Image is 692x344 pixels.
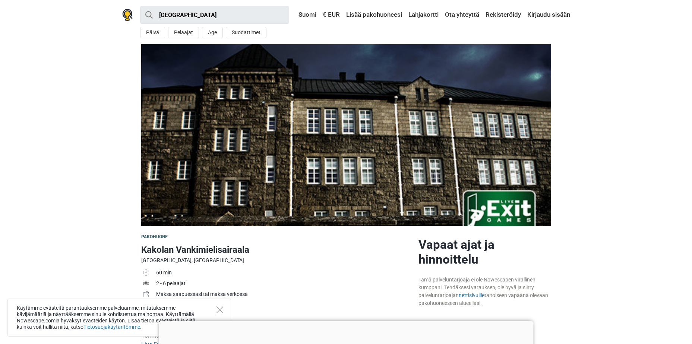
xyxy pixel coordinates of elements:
a: Lahjakortti [407,8,440,22]
button: Age [202,27,223,38]
span: Pakohuone [141,234,168,239]
a: Lisää pakohuoneesi [344,8,404,22]
a: Rekisteröidy [484,8,523,22]
a: € EUR [321,8,342,22]
div: Maksa saapuessasi tai maksa verkossa [156,290,413,298]
h2: Vapaat ajat ja hinnoittelu [418,237,551,267]
button: Pelaajat [168,27,199,38]
img: Kakolan Vankimielisairaala photo 1 [141,44,551,226]
img: Suomi [293,12,298,17]
button: Close [217,306,223,313]
a: Suomi [291,8,318,22]
div: Tämä palveluntarjoaja ei ole Nowescapen virallinen kumppani. Tehdäksesi varauksen, ole hyvä ja si... [418,276,551,307]
button: Päivä [140,27,165,38]
a: nettisivuille [459,292,484,298]
div: Käytämme evästeitä parantaaksemme palveluamme, mitataksemme kävijämääriä ja näyttääksemme sinulle... [7,299,231,337]
input: kokeile “London” [140,6,289,24]
td: 60 min [156,268,413,279]
a: Kirjaudu sisään [525,8,570,22]
td: 2 - 6 pelaajat [156,279,413,290]
div: [GEOGRAPHIC_DATA], [GEOGRAPHIC_DATA] [141,257,413,264]
h1: Kakolan Vankimielisairaala [141,243,413,257]
button: Suodattimet [226,27,266,38]
a: Ota yhteyttä [443,8,481,22]
a: Tietosuojakäytäntömme [83,324,140,330]
img: Nowescape logo [122,9,133,21]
